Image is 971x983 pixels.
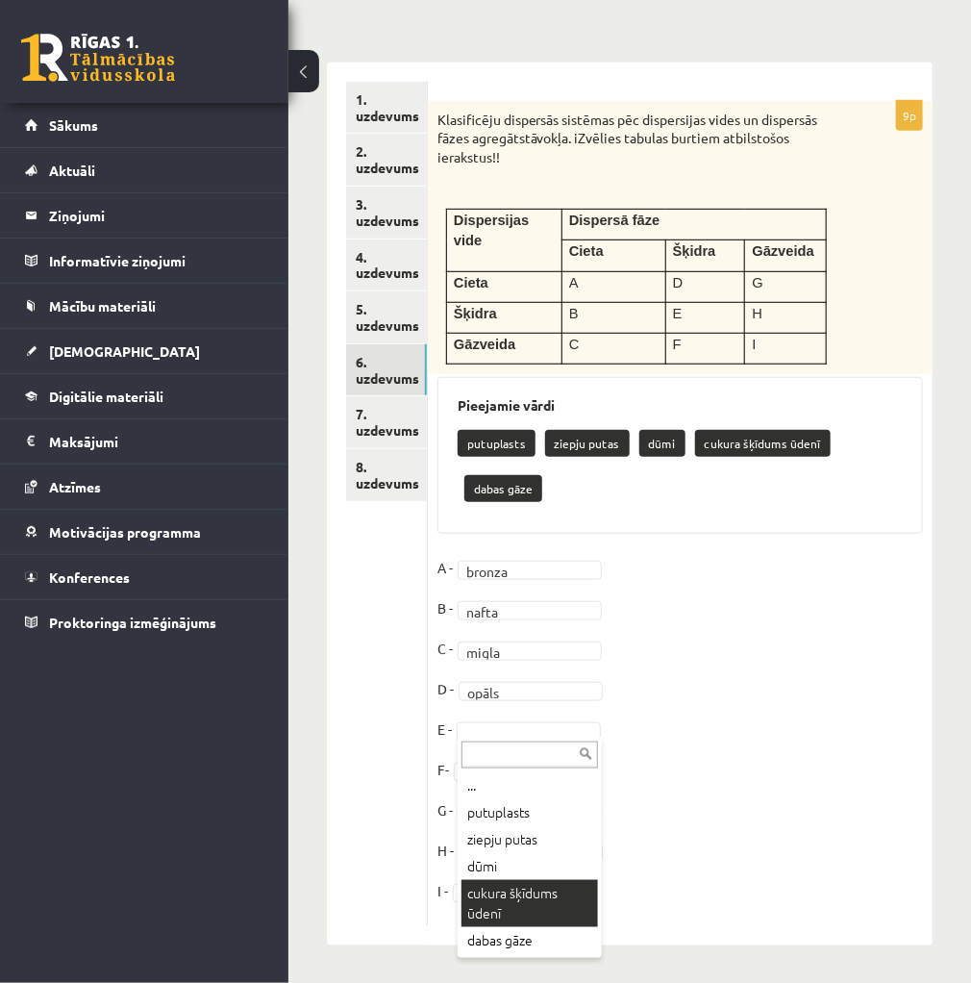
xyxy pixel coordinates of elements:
div: ziepju putas [461,826,598,853]
div: dūmi [461,853,598,880]
div: ... [461,772,598,799]
div: putuplasts [461,799,598,826]
div: dabas gāze [461,927,598,954]
div: cukura šķīdums ūdenī [461,880,598,927]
